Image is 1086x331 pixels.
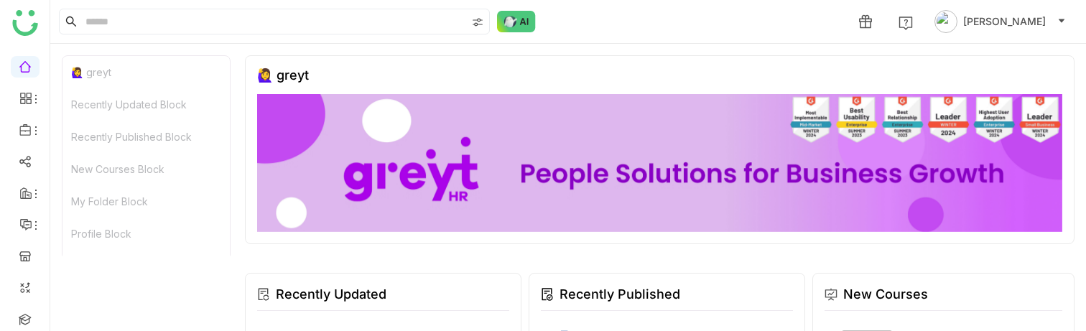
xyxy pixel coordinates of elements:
img: help.svg [899,16,913,30]
div: Recently Updated Block [62,88,230,121]
div: Recently Published [560,284,680,304]
button: [PERSON_NAME] [932,10,1069,33]
div: Recently Updated [276,284,386,304]
span: [PERSON_NAME] [963,14,1046,29]
div: My Folder Block [62,185,230,218]
div: Recently Published Block [62,121,230,153]
img: search-type.svg [472,17,483,28]
div: 🙋‍♀️ greyt [257,67,309,83]
div: New Courses [843,284,928,304]
div: Profile Block [62,218,230,250]
img: 68ca8a786afc163911e2cfd3 [257,94,1062,232]
img: logo [12,10,38,36]
div: New Customers Block [62,250,230,282]
img: avatar [934,10,957,33]
div: 🙋‍♀️ greyt [62,56,230,88]
img: ask-buddy-normal.svg [497,11,536,32]
div: New Courses Block [62,153,230,185]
